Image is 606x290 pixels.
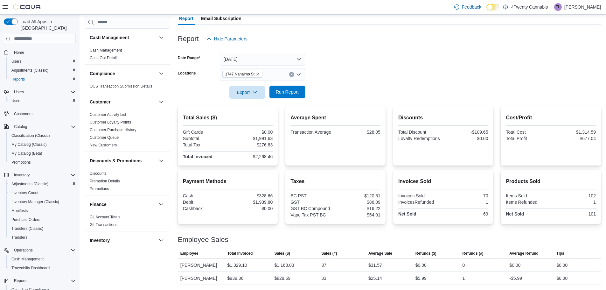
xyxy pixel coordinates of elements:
[444,200,488,205] div: 1
[11,246,76,254] span: Operations
[90,223,117,227] a: GL Transactions
[90,34,129,41] h3: Cash Management
[178,236,228,244] h3: Employee Sales
[11,142,47,147] span: My Catalog (Classic)
[157,98,165,106] button: Customer
[90,56,119,60] a: Cash Out Details
[85,82,170,93] div: Compliance
[9,97,24,105] a: Users
[9,67,51,74] a: Adjustments (Classic)
[6,57,78,66] button: Users
[6,255,78,264] button: Cash Management
[274,274,290,282] div: $829.59
[9,255,46,263] a: Cash Management
[290,193,334,198] div: BC PST
[556,3,560,11] span: FL
[415,261,427,269] div: $0.00
[290,178,380,185] h2: Taxes
[11,133,50,138] span: Classification (Classic)
[225,71,255,77] span: 1747 Nanaimo St
[90,171,107,176] a: Discounts
[178,272,225,285] div: [PERSON_NAME]
[511,3,548,11] p: 4Twenty Cannabis
[337,193,380,198] div: $120.51
[85,111,170,152] div: Customer
[18,18,76,31] span: Load All Apps in [GEOGRAPHIC_DATA]
[462,4,481,10] span: Feedback
[90,120,131,125] span: Customer Loyalty Points
[1,48,78,57] button: Home
[554,3,562,11] div: Francis Licmo
[227,274,244,282] div: $939.36
[11,181,48,187] span: Adjustments (Classic)
[506,200,549,205] div: Items Refunded
[229,130,273,135] div: $0.00
[222,71,263,78] span: 1747 Nanaimo St
[290,212,334,217] div: Vape Tax PST BC
[9,180,76,188] span: Adjustments (Classic)
[552,130,596,135] div: $1,314.59
[368,274,382,282] div: $25.14
[9,264,76,272] span: Traceabilty Dashboard
[90,158,142,164] h3: Discounts & Promotions
[415,274,427,282] div: $5.99
[11,110,76,118] span: Customers
[274,261,294,269] div: $1,168.03
[506,130,549,135] div: Total Cost
[444,211,488,216] div: 69
[6,158,78,167] button: Promotions
[90,201,107,208] h3: Finance
[9,207,76,215] span: Manifests
[14,89,24,95] span: Users
[463,261,465,269] div: 0
[552,193,596,198] div: 102
[183,178,273,185] h2: Payment Methods
[90,237,110,244] h3: Inventory
[90,179,120,183] a: Promotion Details
[9,150,76,157] span: My Catalog (Beta)
[11,226,43,231] span: Transfers (Classic)
[11,59,21,64] span: Users
[11,160,31,165] span: Promotions
[11,246,35,254] button: Operations
[183,206,226,211] div: Cashback
[9,141,76,148] span: My Catalog (Classic)
[9,141,49,148] a: My Catalog (Classic)
[9,255,76,263] span: Cash Management
[9,75,76,83] span: Reports
[11,88,26,96] button: Users
[509,274,522,282] div: -$5.99
[11,151,42,156] span: My Catalog (Beta)
[9,58,24,65] a: Users
[9,159,33,166] a: Promotions
[6,66,78,75] button: Adjustments (Classic)
[178,55,200,60] label: Date Range
[9,264,52,272] a: Traceabilty Dashboard
[183,193,226,198] div: Cash
[14,124,27,129] span: Catalog
[398,130,442,135] div: Total Discount
[11,171,76,179] span: Inventory
[11,49,27,56] a: Home
[463,274,465,282] div: 1
[157,237,165,244] button: Inventory
[6,180,78,188] button: Adjustments (Classic)
[9,207,30,215] a: Manifests
[9,189,41,197] a: Inventory Count
[90,99,110,105] h3: Customer
[274,251,290,256] span: Sales ($)
[14,278,27,283] span: Reports
[13,4,41,10] img: Cova
[9,132,52,139] a: Classification (Classic)
[296,72,301,77] button: Open list of options
[11,123,30,131] button: Catalog
[90,112,126,117] a: Customer Activity List
[157,34,165,41] button: Cash Management
[9,216,76,223] span: Purchase Orders
[368,261,382,269] div: $31.57
[11,171,32,179] button: Inventory
[564,3,601,11] p: [PERSON_NAME]
[463,251,484,256] span: Refunds (#)
[90,128,136,132] a: Customer Purchase History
